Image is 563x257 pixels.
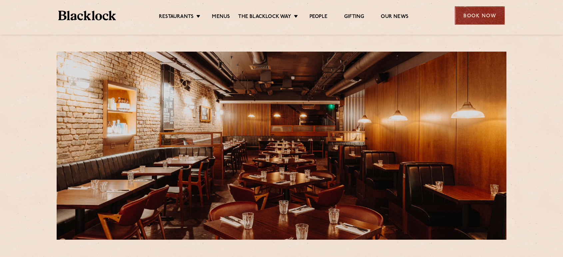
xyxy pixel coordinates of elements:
div: Book Now [455,6,505,25]
img: BL_Textured_Logo-footer-cropped.svg [58,11,116,20]
a: Gifting [344,14,364,21]
a: Our News [381,14,408,21]
a: Restaurants [159,14,194,21]
a: The Blacklock Way [238,14,291,21]
a: Menus [212,14,230,21]
a: People [309,14,327,21]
